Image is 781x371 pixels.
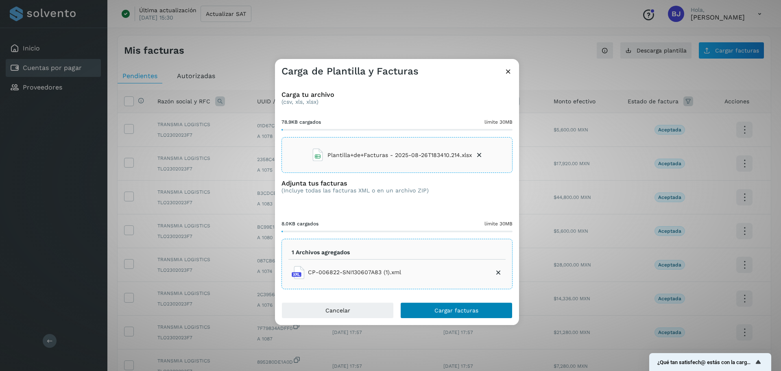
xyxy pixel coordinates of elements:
[657,357,763,367] button: Mostrar encuesta - ¿Qué tan satisfech@ estás con la carga de tus facturas?
[281,91,513,98] h3: Carga tu archivo
[484,220,513,227] span: límite 30MB
[281,65,419,77] h3: Carga de Plantilla y Facturas
[281,118,321,126] span: 78.9KB cargados
[657,359,753,365] span: ¿Qué tan satisfech@ estás con la carga de tus facturas?
[281,187,429,194] p: (Incluye todas las facturas XML o en un archivo ZIP)
[281,179,429,187] h3: Adjunta tus facturas
[434,308,478,313] span: Cargar facturas
[400,302,513,319] button: Cargar facturas
[327,151,472,159] span: Plantilla+de+Facturas - 2025-08-26T183410.214.xlsx
[281,98,513,105] p: (csv, xls, xlsx)
[484,118,513,126] span: límite 30MB
[308,268,401,277] span: CP-006822-SNI130607A83 (1).xml
[292,249,350,256] p: 1 Archivos agregados
[325,308,350,313] span: Cancelar
[281,302,394,319] button: Cancelar
[281,220,319,227] span: 8.0KB cargados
